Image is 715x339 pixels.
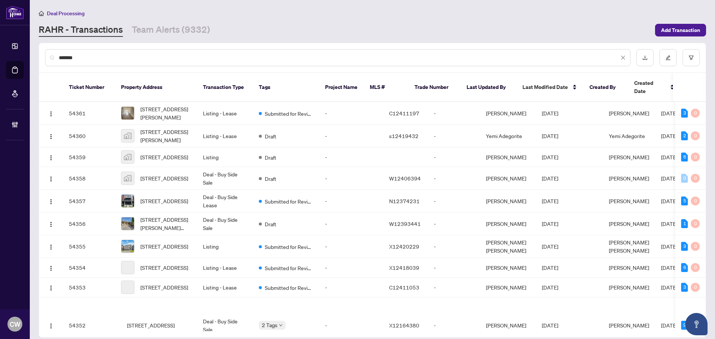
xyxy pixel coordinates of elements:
[389,220,421,227] span: W12393441
[197,102,253,125] td: Listing - Lease
[140,242,188,250] span: [STREET_ADDRESS]
[197,258,253,278] td: Listing - Lease
[48,134,54,140] img: Logo
[389,198,420,204] span: N12374231
[63,147,115,167] td: 54359
[265,243,313,251] span: Submitted for Review
[45,151,57,163] button: Logo
[389,243,419,250] span: X12420229
[140,215,191,232] span: [STREET_ADDRESS][PERSON_NAME][PERSON_NAME]
[45,240,57,252] button: Logo
[63,278,115,297] td: 54353
[265,284,313,292] span: Submitted for Review
[265,132,276,140] span: Draft
[480,278,536,297] td: [PERSON_NAME]
[140,174,188,182] span: [STREET_ADDRESS]
[279,323,283,327] span: down
[428,235,480,258] td: -
[691,219,700,228] div: 0
[265,264,313,272] span: Submitted for Review
[609,264,649,271] span: [PERSON_NAME]
[45,195,57,207] button: Logo
[127,321,175,329] span: [STREET_ADDRESS]
[45,319,57,331] button: Logo
[642,55,648,60] span: download
[319,147,383,167] td: -
[63,212,115,235] td: 54356
[121,129,134,142] img: thumbnail-img
[661,132,677,139] span: [DATE]
[428,147,480,167] td: -
[661,175,677,182] span: [DATE]
[48,323,54,329] img: Logo
[428,190,480,212] td: -
[691,283,700,292] div: 0
[319,212,383,235] td: -
[121,195,134,207] img: thumbnail-img
[665,55,671,60] span: edit
[319,190,383,212] td: -
[522,83,568,91] span: Last Modified Date
[681,196,688,205] div: 5
[480,147,536,167] td: [PERSON_NAME]
[132,23,210,37] a: Team Alerts (9332)
[691,242,700,251] div: 0
[428,258,480,278] td: -
[140,105,191,121] span: [STREET_ADDRESS][PERSON_NAME]
[48,244,54,250] img: Logo
[319,73,364,102] th: Project Name
[428,167,480,190] td: -
[265,109,313,118] span: Submitted for Review
[39,23,123,37] a: RAHR - Transactions
[197,190,253,212] td: Deal - Buy Side Lease
[661,264,677,271] span: [DATE]
[480,167,536,190] td: [PERSON_NAME]
[47,10,85,17] span: Deal Processing
[609,132,645,139] span: Yemi Adegorite
[319,258,383,278] td: -
[681,263,688,272] div: 6
[609,220,649,227] span: [PERSON_NAME]
[681,283,688,292] div: 3
[681,131,688,140] div: 2
[517,73,584,102] th: Last Modified Date
[628,73,680,102] th: Created Date
[48,265,54,271] img: Logo
[584,73,628,102] th: Created By
[197,278,253,297] td: Listing - Lease
[661,220,677,227] span: [DATE]
[45,218,57,230] button: Logo
[197,167,253,190] td: Deal - Buy Side Sale
[39,11,44,16] span: home
[542,198,558,204] span: [DATE]
[319,125,383,147] td: -
[197,147,253,167] td: Listing
[681,153,688,161] div: 6
[609,322,649,329] span: [PERSON_NAME]
[140,153,188,161] span: [STREET_ADDRESS]
[121,172,134,185] img: thumbnail-img
[480,212,536,235] td: [PERSON_NAME]
[48,176,54,182] img: Logo
[48,199,54,205] img: Logo
[63,258,115,278] td: 54354
[636,49,654,66] button: download
[661,243,677,250] span: [DATE]
[542,220,558,227] span: [DATE]
[542,154,558,160] span: [DATE]
[140,128,191,144] span: [STREET_ADDRESS][PERSON_NAME]
[661,24,700,36] span: Add Transaction
[319,278,383,297] td: -
[45,130,57,142] button: Logo
[265,197,313,205] span: Submitted for Review
[609,239,649,254] span: [PERSON_NAME] [PERSON_NAME]
[609,154,649,160] span: [PERSON_NAME]
[609,110,649,116] span: [PERSON_NAME]
[45,281,57,293] button: Logo
[428,102,480,125] td: -
[389,110,419,116] span: C12411197
[681,219,688,228] div: 1
[620,55,626,60] span: close
[389,322,419,329] span: X12164380
[197,73,253,102] th: Transaction Type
